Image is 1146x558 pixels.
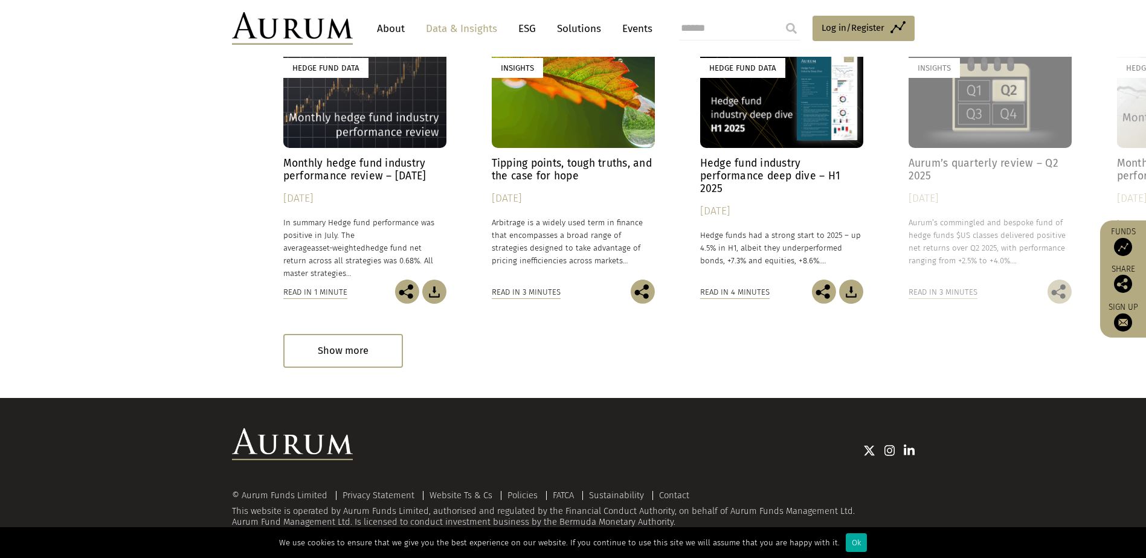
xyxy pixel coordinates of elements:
img: Instagram icon [884,444,895,457]
div: [DATE] [700,203,863,220]
a: Events [616,18,652,40]
img: Share this post [395,280,419,304]
img: Linkedin icon [904,444,915,457]
img: Aurum Logo [232,428,353,461]
div: Ok [846,533,867,552]
a: Contact [659,490,689,501]
div: [DATE] [492,190,655,207]
p: Arbitrage is a widely used term in finance that encompasses a broad range of strategies designed ... [492,216,655,268]
img: Sign up to our newsletter [1114,313,1132,332]
div: This website is operated by Aurum Funds Limited, authorised and regulated by the Financial Conduc... [232,490,915,527]
p: Aurum’s commingled and bespoke fund of hedge funds $US classes delivered positive net returns ove... [909,216,1072,268]
img: Share this post [1114,275,1132,293]
div: Hedge Fund Data [700,58,785,78]
a: Insights Tipping points, tough truths, and the case for hope [DATE] Arbitrage is a widely used te... [492,46,655,280]
a: ESG [512,18,542,40]
span: asset-weighted [311,243,365,252]
a: Data & Insights [420,18,503,40]
a: Hedge Fund Data Hedge fund industry performance deep dive – H1 2025 [DATE] Hedge funds had a stro... [700,46,863,280]
div: Read in 4 minutes [700,286,770,299]
a: Sustainability [589,490,644,501]
h4: Tipping points, tough truths, and the case for hope [492,157,655,182]
h4: Hedge fund industry performance deep dive – H1 2025 [700,157,863,195]
div: © Aurum Funds Limited [232,491,333,500]
div: Hedge Fund Data [283,58,369,78]
a: Hedge Fund Data Monthly hedge fund industry performance review – [DATE] [DATE] In summary Hedge f... [283,46,446,280]
div: Show more [283,334,403,367]
a: Solutions [551,18,607,40]
input: Submit [779,16,803,40]
a: Funds [1106,226,1140,256]
div: [DATE] [283,190,446,207]
a: Website Ts & Cs [430,490,492,501]
div: Read in 3 minutes [492,286,561,299]
a: Log in/Register [813,16,915,41]
a: Policies [507,490,538,501]
div: Read in 1 minute [283,286,347,299]
img: Download Article [839,280,863,304]
img: Twitter icon [863,444,875,457]
div: Share [1106,265,1140,293]
img: Access Funds [1114,238,1132,256]
img: Share this post [631,280,655,304]
a: Privacy Statement [343,490,414,501]
p: In summary Hedge fund performance was positive in July. The average hedge fund net return across ... [283,216,446,280]
img: Share this post [1048,280,1072,304]
div: Insights [909,58,960,78]
div: Insights [492,58,543,78]
div: [DATE] [909,190,1072,207]
h4: Monthly hedge fund industry performance review – [DATE] [283,157,446,182]
span: Log in/Register [822,21,884,35]
img: Download Article [422,280,446,304]
a: About [371,18,411,40]
img: Share this post [812,280,836,304]
img: Aurum [232,12,353,45]
a: Sign up [1106,302,1140,332]
a: FATCA [553,490,574,501]
p: Hedge funds had a strong start to 2025 – up 4.5% in H1, albeit they underperformed bonds, +7.3% a... [700,229,863,267]
div: Read in 3 minutes [909,286,977,299]
h4: Aurum’s quarterly review – Q2 2025 [909,157,1072,182]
